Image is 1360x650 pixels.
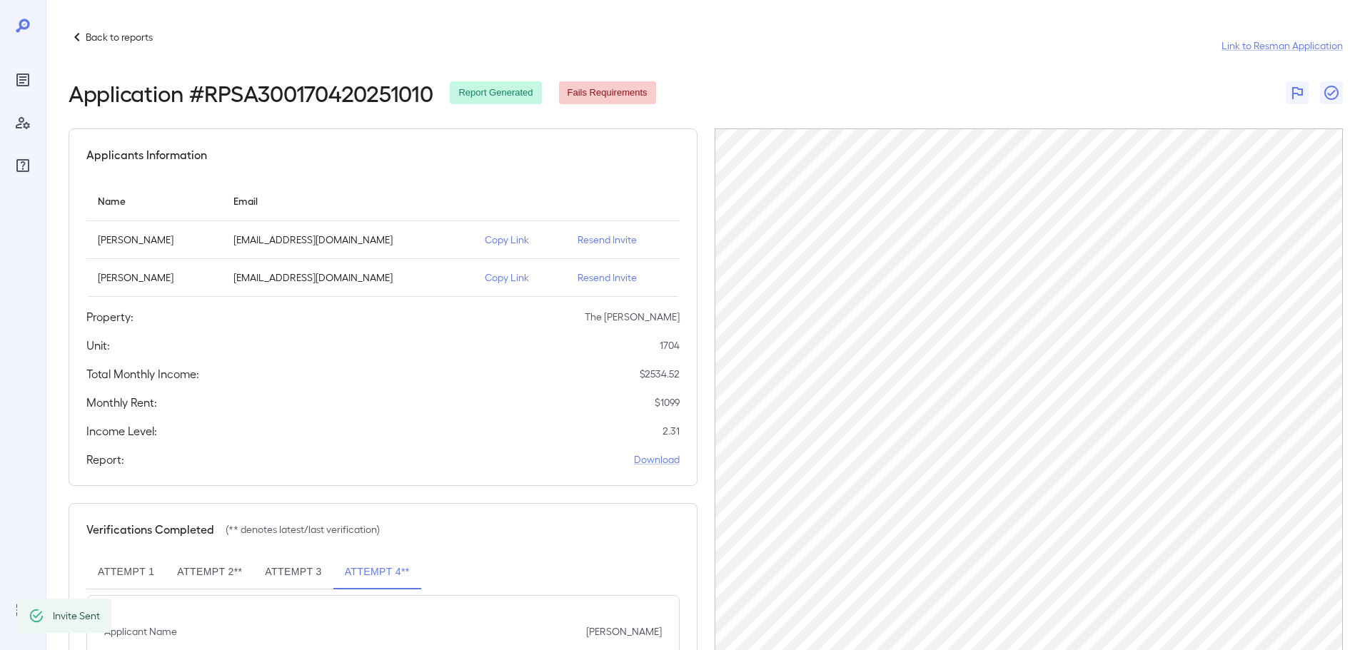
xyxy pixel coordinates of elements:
[585,310,680,324] p: The [PERSON_NAME]
[11,111,34,134] div: Manage Users
[578,270,668,285] p: Resend Invite
[655,395,680,410] p: $ 1099
[485,233,555,247] p: Copy Link
[222,181,473,221] th: Email
[104,624,177,639] p: Applicant Name
[86,555,166,589] button: Attempt 1
[1320,81,1343,104] button: Close Report
[69,80,433,106] h2: Application # RPSA300170420251010
[333,555,421,589] button: Attempt 4**
[86,30,153,44] p: Back to reports
[559,86,656,100] span: Fails Requirements
[86,308,134,325] h5: Property:
[640,367,680,381] p: $ 2534.52
[450,86,541,100] span: Report Generated
[226,522,380,537] p: (** denotes latest/last verification)
[86,394,157,411] h5: Monthly Rent:
[98,233,211,247] p: [PERSON_NAME]
[86,181,680,297] table: simple table
[660,338,680,352] p: 1704
[485,270,555,285] p: Copy Link
[86,337,110,354] h5: Unit:
[233,233,462,247] p: [EMAIL_ADDRESS][DOMAIN_NAME]
[53,603,100,629] div: Invite Sent
[86,365,199,382] h5: Total Monthly Income:
[1222,39,1343,53] a: Link to Resman Application
[86,146,207,163] h5: Applicants Information
[233,270,462,285] p: [EMAIL_ADDRESS][DOMAIN_NAME]
[663,424,680,438] p: 2.31
[1286,81,1309,104] button: Flag Report
[11,68,34,91] div: Reports
[86,422,157,440] h5: Income Level:
[11,154,34,177] div: FAQ
[86,451,124,468] h5: Report:
[578,233,668,247] p: Resend Invite
[634,452,680,467] a: Download
[166,555,253,589] button: Attempt 2**
[11,599,34,621] div: Log Out
[86,521,214,538] h5: Verifications Completed
[98,270,211,285] p: [PERSON_NAME]
[86,181,222,221] th: Name
[586,624,662,639] p: [PERSON_NAME]
[253,555,333,589] button: Attempt 3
